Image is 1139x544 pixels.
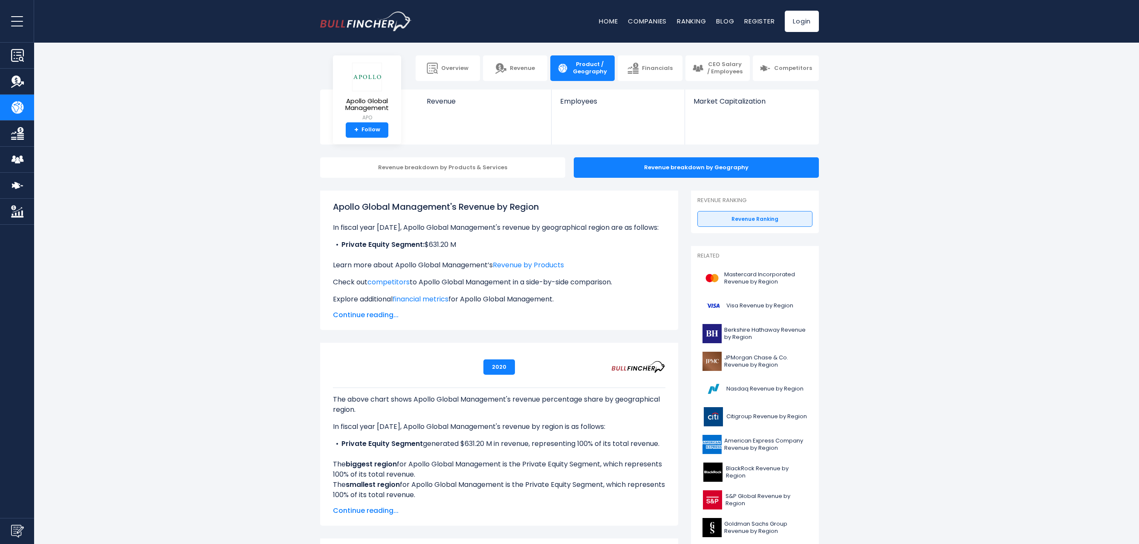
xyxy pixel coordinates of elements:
[724,271,807,286] span: Mastercard Incorporated Revenue by Region
[697,433,812,456] a: American Express Company Revenue by Region
[483,359,515,375] button: 2020
[702,518,722,537] img: GS logo
[697,197,812,204] p: Revenue Ranking
[726,413,807,420] span: Citigroup Revenue by Region
[333,200,665,213] h1: Apollo Global Management's Revenue by Region
[418,90,552,120] a: Revenue
[726,493,807,507] span: S&P Global Revenue by Region
[702,269,722,288] img: MA logo
[702,296,724,315] img: V logo
[697,516,812,539] a: Goldman Sachs Group Revenue by Region
[628,17,667,26] a: Companies
[724,327,807,341] span: Berkshire Hathaway Revenue by Region
[560,97,676,105] span: Employees
[726,302,793,310] span: Visa Revenue by Region
[333,506,665,516] span: Continue reading...
[416,55,480,81] a: Overview
[346,122,388,138] a: +Follow
[572,61,608,75] span: Product / Geography
[346,459,397,469] b: biggest region
[320,157,565,178] div: Revenue breakdown by Products & Services
[726,385,804,393] span: Nasdaq Revenue by Region
[697,405,812,428] a: Citigroup Revenue by Region
[697,377,812,401] a: Nasdaq Revenue by Region
[726,465,807,480] span: BlackRock Revenue by Region
[785,11,819,32] a: Login
[677,17,706,26] a: Ranking
[697,350,812,373] a: JPMorgan Chase & Co. Revenue by Region
[333,277,665,287] p: Check out to Apollo Global Management in a side-by-side comparison.
[685,90,818,120] a: Market Capitalization
[702,324,722,343] img: BRK-B logo
[618,55,682,81] a: Financials
[702,407,724,426] img: C logo
[642,65,673,72] span: Financials
[333,422,665,432] p: In fiscal year [DATE], Apollo Global Management's revenue by region is as follows:
[341,439,423,449] b: Private Equity Segment
[483,55,547,81] a: Revenue
[724,354,807,369] span: JPMorgan Chase & Co. Revenue by Region
[333,394,665,415] p: The above chart shows Apollo Global Management's revenue percentage share by geographical region.
[367,277,410,287] a: competitors
[724,437,807,452] span: American Express Company Revenue by Region
[724,521,807,535] span: Goldman Sachs Group Revenue by Region
[697,322,812,345] a: Berkshire Hathaway Revenue by Region
[333,260,665,270] p: Learn more about Apollo Global Management’s
[697,266,812,290] a: Mastercard Incorporated Revenue by Region
[550,55,615,81] a: Product / Geography
[340,98,394,112] span: Apollo Global Management
[697,488,812,512] a: S&P Global Revenue by Region
[354,126,358,134] strong: +
[320,12,412,31] img: bullfincher logo
[707,61,743,75] span: CEO Salary / Employees
[702,490,723,509] img: SPGI logo
[340,114,394,122] small: APO
[716,17,734,26] a: Blog
[427,97,543,105] span: Revenue
[702,352,722,371] img: JPM logo
[697,460,812,484] a: BlackRock Revenue by Region
[552,90,684,120] a: Employees
[702,435,722,454] img: AXP logo
[333,439,665,449] li: generated $631.20 M in revenue, representing 100% of its total revenue.
[393,294,448,304] a: financial metrics
[697,211,812,227] a: Revenue Ranking
[339,62,395,122] a: Apollo Global Management APO
[333,310,665,320] span: Continue reading...
[702,379,724,399] img: NDAQ logo
[341,240,425,249] b: Private Equity Segment:
[510,65,535,72] span: Revenue
[346,480,400,489] b: smallest region
[702,463,723,482] img: BLK logo
[694,97,809,105] span: Market Capitalization
[753,55,819,81] a: Competitors
[441,65,468,72] span: Overview
[697,294,812,318] a: Visa Revenue by Region
[333,294,665,304] p: Explore additional for Apollo Global Management.
[333,240,665,250] li: $631.20 M
[744,17,775,26] a: Register
[320,12,412,31] a: Go to homepage
[774,65,812,72] span: Competitors
[697,252,812,260] p: Related
[333,388,665,500] div: The for Apollo Global Management is the Private Equity Segment, which represents 100% of its tota...
[574,157,819,178] div: Revenue breakdown by Geography
[685,55,750,81] a: CEO Salary / Employees
[599,17,618,26] a: Home
[493,260,564,270] a: Revenue by Products
[333,223,665,233] p: In fiscal year [DATE], Apollo Global Management's revenue by geographical region are as follows:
